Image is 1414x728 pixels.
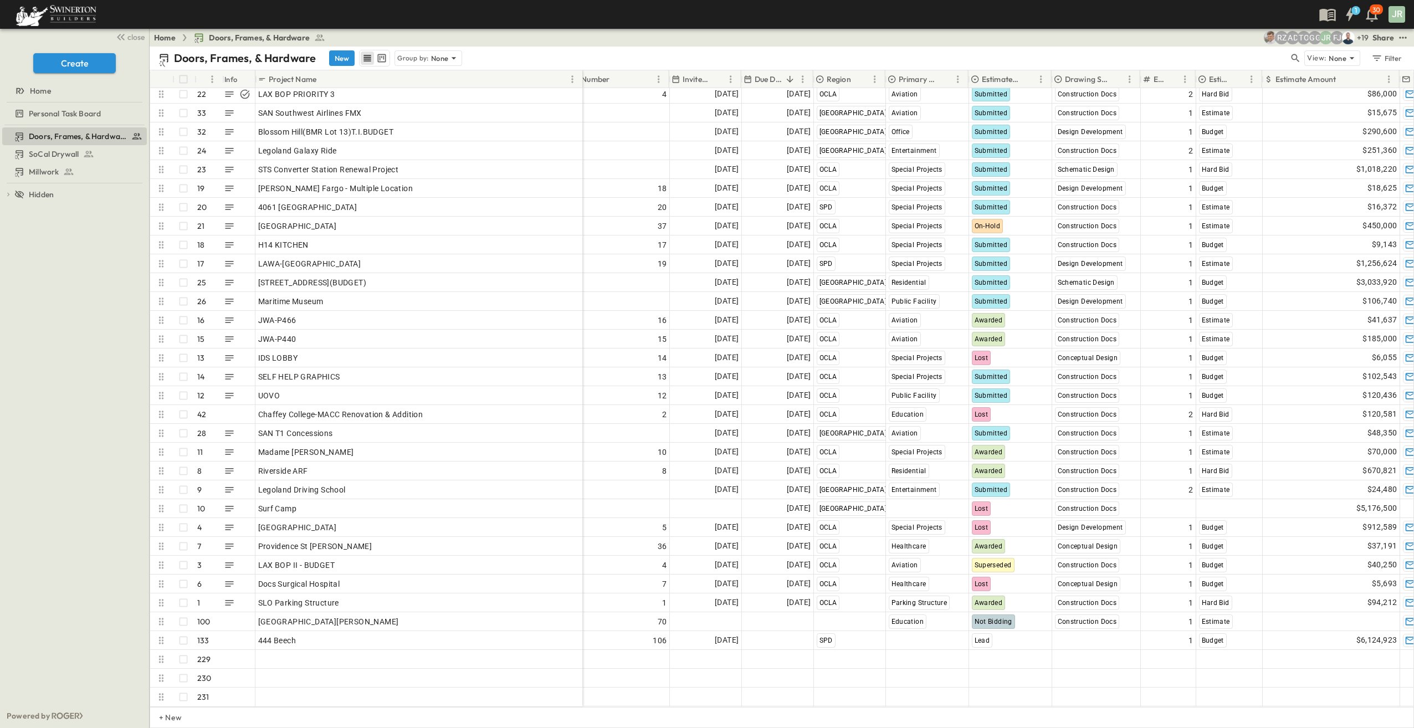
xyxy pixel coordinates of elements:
[29,148,79,160] span: SoCal Drywall
[715,332,739,345] span: [DATE]
[258,352,298,363] span: IDS LOBBY
[1355,6,1357,15] h6: 1
[715,408,739,421] span: [DATE]
[258,126,394,137] span: Blossom Hill(BMR Lot 13)T.I.BUDGET
[612,73,624,85] button: Sort
[1367,50,1405,66] button: Filter
[1123,73,1136,86] button: Menu
[892,166,942,173] span: Special Projects
[194,70,222,88] div: #
[1329,53,1346,64] p: None
[1356,257,1397,270] span: $1,256,624
[819,279,887,286] span: [GEOGRAPHIC_DATA]
[975,184,1008,192] span: Submitted
[1058,260,1123,268] span: Design Development
[951,73,965,86] button: Menu
[1034,73,1048,86] button: Menu
[1356,276,1397,289] span: $3,033,920
[193,32,325,43] a: Doors, Frames, & Hardware
[819,109,887,117] span: [GEOGRAPHIC_DATA]
[975,279,1008,286] span: Submitted
[197,390,204,401] p: 12
[658,183,667,194] span: 18
[1058,392,1117,399] span: Construction Docs
[258,390,280,401] span: UOVO
[975,203,1008,211] span: Submitted
[715,389,739,402] span: [DATE]
[787,144,811,157] span: [DATE]
[892,298,937,305] span: Public Facility
[819,373,837,381] span: OCLA
[1202,166,1229,173] span: Hard Bid
[222,70,255,88] div: Info
[1188,258,1193,269] span: 1
[819,241,837,249] span: OCLA
[853,73,865,85] button: Sort
[197,221,204,232] p: 21
[359,50,390,66] div: table view
[787,125,811,138] span: [DATE]
[658,258,667,269] span: 19
[197,258,204,269] p: 17
[1372,351,1397,364] span: $6,055
[1362,295,1397,307] span: $106,740
[819,392,837,399] span: OCLA
[1188,145,1193,156] span: 2
[715,295,739,307] span: [DATE]
[787,182,811,194] span: [DATE]
[1188,315,1193,326] span: 1
[2,106,145,121] a: Personal Task Board
[258,145,337,156] span: Legoland Galaxy Ride
[658,390,667,401] span: 12
[2,146,145,162] a: SoCal Drywall
[892,109,918,117] span: Aviation
[658,352,667,363] span: 14
[715,351,739,364] span: [DATE]
[1202,260,1230,268] span: Estimate
[715,276,739,289] span: [DATE]
[258,221,337,232] span: [GEOGRAPHIC_DATA]
[1188,183,1193,194] span: 1
[975,316,1003,324] span: Awarded
[1362,125,1397,138] span: $290,600
[683,74,710,85] p: Invite Date
[827,74,851,85] p: Region
[2,164,145,180] a: Millwork
[787,332,811,345] span: [DATE]
[1382,73,1396,86] button: Menu
[197,145,206,156] p: 24
[1338,73,1350,85] button: Sort
[975,90,1008,98] span: Submitted
[197,315,204,326] p: 16
[1307,52,1326,64] p: View:
[1367,182,1397,194] span: $18,625
[787,219,811,232] span: [DATE]
[662,89,667,100] span: 4
[1264,31,1277,44] img: Aaron Anderson (aaron.anderson@swinerton.com)
[975,298,1008,305] span: Submitted
[975,354,988,362] span: Lost
[1058,109,1117,117] span: Construction Docs
[258,107,362,119] span: SAN Southwest Airlines FMX
[1188,296,1193,307] span: 1
[787,314,811,326] span: [DATE]
[29,108,101,119] span: Personal Task Board
[375,52,388,65] button: kanban view
[715,88,739,100] span: [DATE]
[1297,31,1310,44] div: Travis Osterloh (travis.osterloh@swinerton.com)
[975,260,1008,268] span: Submitted
[258,164,399,175] span: STS Converter Station Renewal Project
[787,276,811,289] span: [DATE]
[197,183,204,194] p: 19
[658,221,667,232] span: 37
[1372,32,1394,43] div: Share
[13,3,99,26] img: 6c363589ada0b36f064d841b69d3a419a338230e66bb0a533688fa5cc3e9e735.png
[1058,147,1117,155] span: Construction Docs
[1058,279,1115,286] span: Schematic Design
[397,53,429,64] p: Group by:
[975,128,1008,136] span: Submitted
[787,295,811,307] span: [DATE]
[892,260,942,268] span: Special Projects
[892,222,942,230] span: Special Projects
[975,147,1008,155] span: Submitted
